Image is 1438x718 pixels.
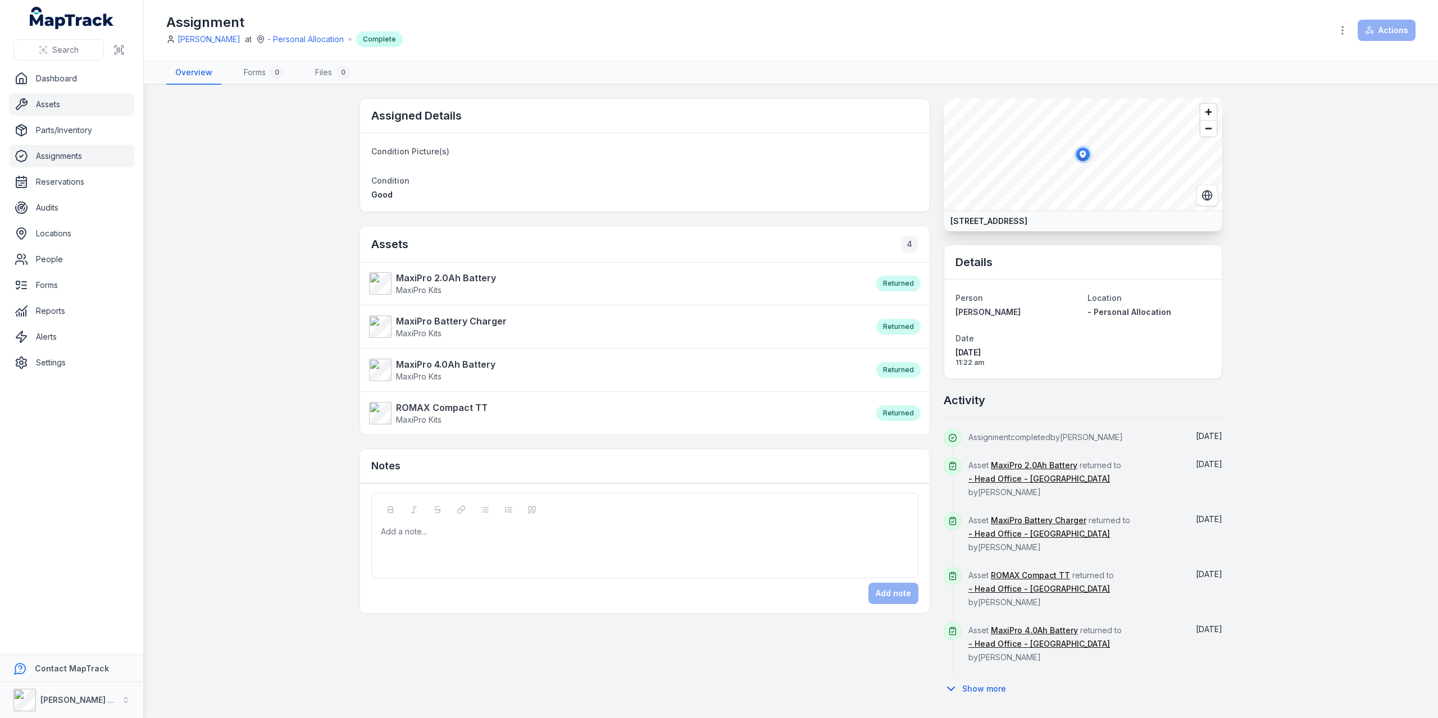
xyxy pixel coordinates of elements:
a: Overview [166,61,221,85]
a: Dashboard [9,67,134,90]
strong: MaxiPro 2.0Ah Battery [396,271,496,285]
span: MaxiPro Kits [396,285,442,295]
span: Location [1087,293,1122,303]
span: Assignment completed by [PERSON_NAME] [968,432,1123,442]
button: Switch to Satellite View [1196,185,1218,206]
a: MaxiPro Battery Charger [991,515,1086,526]
time: 7/31/2025, 11:27:13 AM [1196,514,1222,524]
span: [DATE] [1196,569,1222,579]
a: Parts/Inventory [9,119,134,141]
a: [PERSON_NAME] [178,34,240,45]
strong: [PERSON_NAME] Air [40,695,119,705]
button: Show more [944,677,1013,701]
a: Forms0 [235,61,293,85]
a: Reservations [9,171,134,193]
div: Complete [356,31,403,47]
h3: Notes [371,458,401,474]
a: Alerts [9,326,134,348]
span: [DATE] [1196,431,1222,441]
a: MaxiPro 2.0Ah BatteryMaxiPro Kits [369,271,865,296]
span: 11:22 am [955,358,1078,367]
div: Returned [876,276,921,291]
strong: [STREET_ADDRESS] [950,216,1027,227]
a: People [9,248,134,271]
a: Assets [9,93,134,116]
a: MaxiPro 4.0Ah BatteryMaxiPro Kits [369,358,865,382]
button: Zoom in [1200,104,1217,120]
time: 7/31/2025, 11:27:13 AM [1196,624,1222,634]
span: Condition [371,176,409,185]
span: MaxiPro Kits [396,415,442,424]
span: Asset returned to by [PERSON_NAME] [968,460,1121,497]
span: Person [955,293,983,303]
time: 7/31/2025, 11:27:13 AM [1196,459,1222,469]
a: Reports [9,300,134,322]
span: Search [52,44,79,56]
a: [PERSON_NAME] [955,307,1078,318]
h1: Assignment [166,13,403,31]
div: 0 [270,66,284,79]
a: MapTrack [30,7,114,29]
h2: Assigned Details [371,108,462,124]
strong: ROMAX Compact TT [396,401,488,414]
div: Returned [876,362,921,378]
a: MaxiPro 4.0Ah Battery [991,625,1078,636]
span: [DATE] [1196,624,1222,634]
a: MaxiPro 2.0Ah Battery [991,460,1077,471]
h2: Assets [371,235,918,253]
div: Returned [876,319,921,335]
time: 7/31/2025, 11:27:13 AM [1196,569,1222,579]
span: Asset returned to by [PERSON_NAME] [968,625,1122,662]
span: Date [955,333,974,343]
time: 7/31/2025, 11:22:27 AM [955,347,1078,367]
span: at [245,34,252,45]
div: 0 [336,66,350,79]
strong: MaxiPro Battery Charger [396,314,507,328]
button: Search [13,39,104,61]
strong: Contact MapTrack [35,664,109,673]
div: Returned [876,405,921,421]
span: [DATE] [955,347,1078,358]
a: MaxiPro Battery ChargerMaxiPro Kits [369,314,865,339]
span: [DATE] [1196,514,1222,524]
a: Forms [9,274,134,296]
time: 7/31/2025, 11:27:13 AM [1196,431,1222,441]
strong: MaxiPro 4.0Ah Battery [396,358,495,371]
a: Assignments [9,145,134,167]
a: Audits [9,196,134,219]
a: - Personal Allocation [1087,307,1211,318]
a: ROMAX Compact TT [991,570,1070,581]
span: Good [371,190,393,199]
a: ROMAX Compact TTMaxiPro Kits [369,401,865,426]
a: - Personal Allocation [267,34,344,45]
a: - Head Office - [GEOGRAPHIC_DATA] [968,528,1110,539]
span: Condition Picture(s) [371,147,449,156]
div: 4 [900,235,918,253]
a: Settings [9,351,134,374]
span: Asset returned to by [PERSON_NAME] [968,515,1130,552]
button: Zoom out [1200,120,1217,136]
canvas: Map [944,98,1222,211]
span: [DATE] [1196,459,1222,469]
a: - Head Office - [GEOGRAPHIC_DATA] [968,638,1110,650]
a: - Head Office - [GEOGRAPHIC_DATA] [968,583,1110,594]
span: - Personal Allocation [1087,307,1171,317]
span: MaxiPro Kits [396,372,442,381]
h2: Details [955,254,993,270]
span: Asset returned to by [PERSON_NAME] [968,570,1114,607]
a: - Head Office - [GEOGRAPHIC_DATA] [968,473,1110,484]
a: Locations [9,222,134,245]
h2: Activity [944,392,985,408]
span: MaxiPro Kits [396,328,442,338]
a: Files0 [306,61,359,85]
